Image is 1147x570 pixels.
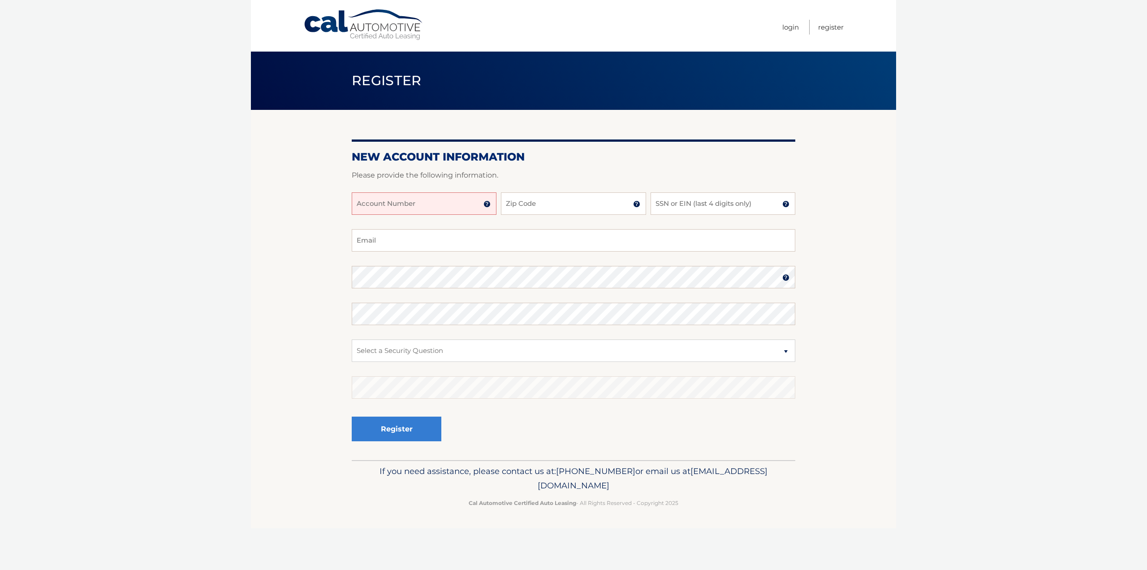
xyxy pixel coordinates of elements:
a: Register [818,20,844,35]
p: If you need assistance, please contact us at: or email us at [358,464,789,493]
span: [EMAIL_ADDRESS][DOMAIN_NAME] [538,466,768,491]
p: - All Rights Reserved - Copyright 2025 [358,498,789,508]
span: [PHONE_NUMBER] [556,466,635,476]
strong: Cal Automotive Certified Auto Leasing [469,500,576,506]
input: Email [352,229,795,252]
img: tooltip.svg [483,200,491,208]
button: Register [352,417,441,441]
input: Account Number [352,192,496,215]
a: Cal Automotive [303,9,424,41]
img: tooltip.svg [782,200,789,208]
span: Register [352,72,422,89]
input: Zip Code [501,192,646,215]
img: tooltip.svg [782,274,789,281]
a: Login [782,20,799,35]
input: SSN or EIN (last 4 digits only) [651,192,795,215]
img: tooltip.svg [633,200,640,208]
p: Please provide the following information. [352,169,795,182]
h2: New Account Information [352,150,795,164]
